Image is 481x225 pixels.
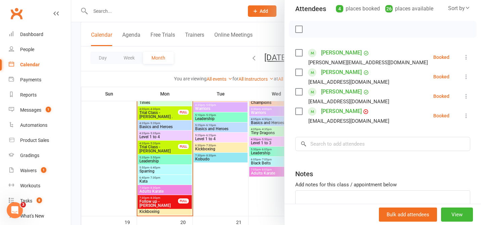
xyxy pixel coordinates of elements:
div: Payments [20,77,41,82]
span: 3 [20,202,26,208]
div: Messages [20,107,41,113]
div: What's New [20,213,44,219]
div: Waivers [20,168,37,173]
a: Reports [9,87,71,103]
a: Dashboard [9,27,71,42]
div: People [20,47,34,52]
span: 8 [37,197,42,203]
div: 4 [336,5,343,12]
div: places available [385,4,433,13]
a: Calendar [9,57,71,72]
div: [EMAIL_ADDRESS][DOMAIN_NAME] [308,78,389,86]
div: Gradings [20,153,39,158]
div: 26 [385,5,393,12]
div: Sort by [448,4,470,13]
div: Booked [433,113,449,118]
a: What's New [9,209,71,224]
iframe: Intercom live chat [7,202,23,218]
a: Automations [9,118,71,133]
a: [PERSON_NAME] [321,106,362,117]
a: Payments [9,72,71,87]
a: [PERSON_NAME] [321,67,362,78]
div: [PERSON_NAME][EMAIL_ADDRESS][DOMAIN_NAME] [308,58,428,67]
div: places booked [336,4,380,13]
div: Calendar [20,62,40,67]
a: Messages 1 [9,103,71,118]
a: [PERSON_NAME] [321,47,362,58]
div: Automations [20,122,47,128]
div: Product Sales [20,138,49,143]
div: [EMAIL_ADDRESS][DOMAIN_NAME] [308,117,389,125]
input: Search to add attendees [295,137,470,151]
a: Workouts [9,178,71,193]
a: Tasks 8 [9,193,71,209]
div: Reports [20,92,37,98]
div: Booked [433,74,449,79]
div: [EMAIL_ADDRESS][DOMAIN_NAME] [308,97,389,106]
div: Add notes for this class / appointment below [295,181,470,189]
span: 1 [46,107,51,112]
a: People [9,42,71,57]
a: Gradings [9,148,71,163]
a: [PERSON_NAME] [321,86,362,97]
span: 1 [41,167,46,173]
div: Workouts [20,183,40,188]
div: Tasks [20,198,32,203]
button: Bulk add attendees [379,208,437,222]
div: Attendees [295,4,326,13]
a: Product Sales [9,133,71,148]
div: Booked [433,94,449,99]
div: Dashboard [20,32,43,37]
button: View [441,208,473,222]
div: Notes [295,169,313,179]
div: Booked [433,55,449,60]
a: Waivers 1 [9,163,71,178]
a: Clubworx [8,5,25,22]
